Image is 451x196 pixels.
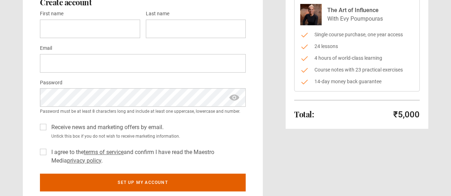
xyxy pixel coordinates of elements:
button: Set up my account [40,174,246,191]
label: Last name [146,10,169,18]
a: privacy policy [67,157,101,164]
label: I agree to the and confirm I have read the Maestro Media . [48,148,246,165]
li: 24 lessons [300,43,414,50]
label: Password [40,79,62,87]
h2: Total: [294,110,314,118]
span: show password [229,88,240,106]
small: Untick this box if you do not wish to receive marketing information. [48,133,246,139]
li: Single course purchase, one year access [300,31,414,38]
li: 4 hours of world-class learning [300,54,414,62]
p: The Art of Influence [327,6,383,15]
small: Password must be at least 8 characters long and include at least one uppercase, lowercase and num... [40,108,246,115]
label: Email [40,44,52,53]
label: First name [40,10,63,18]
p: ₹5,000 [393,109,420,120]
li: Course notes with 23 practical exercises [300,66,414,74]
a: terms of service [84,149,124,155]
p: With Evy Poumpouras [327,15,383,23]
label: Receive news and marketing offers by email. [48,123,164,132]
li: 14-day money back guarantee [300,78,414,85]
